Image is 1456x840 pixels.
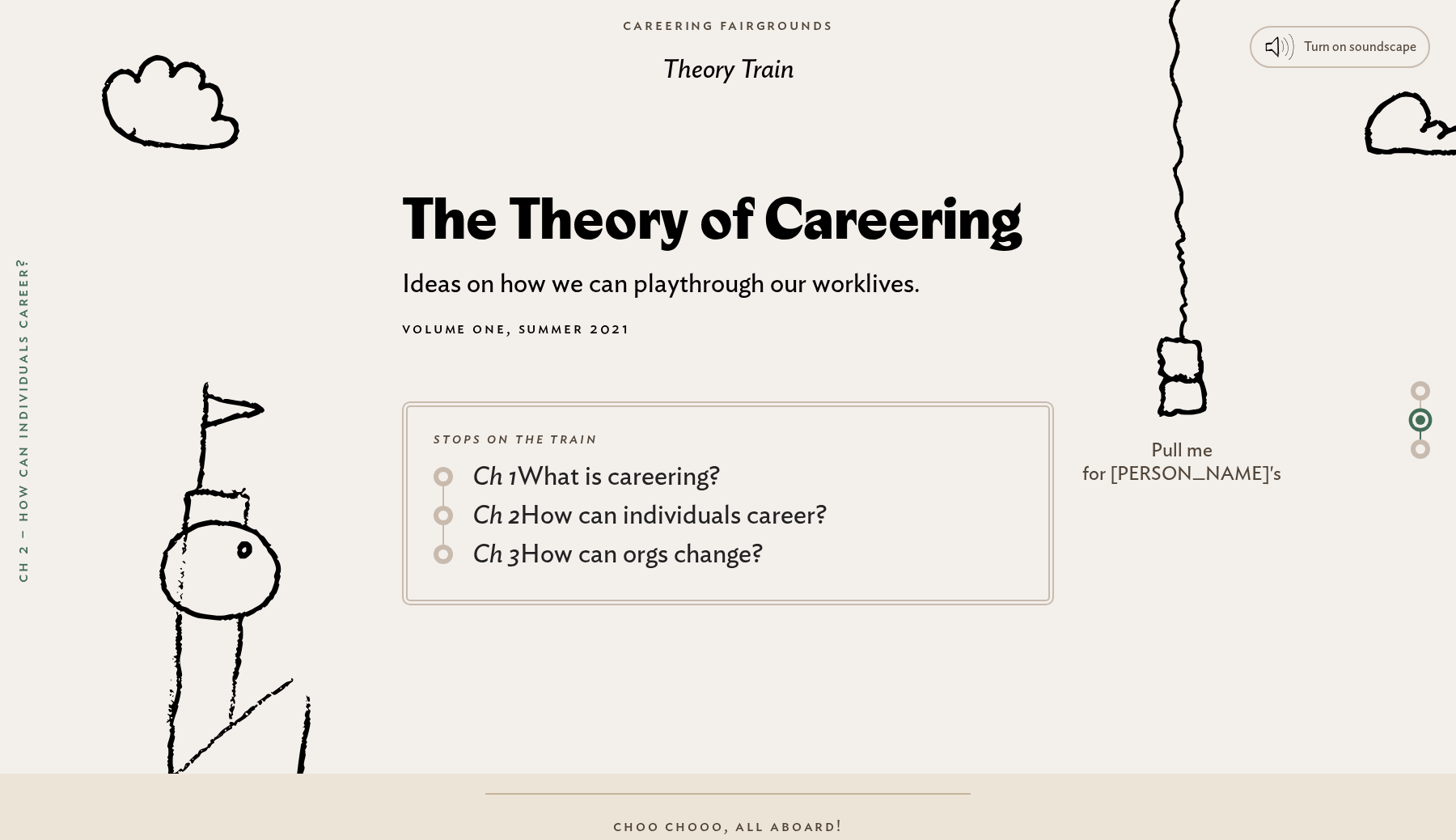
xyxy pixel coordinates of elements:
div: How can orgs change? [472,535,763,574]
h6: Choo chooo, all aboard! [613,814,843,838]
div: How can individuals career? [472,496,827,535]
a: Ch 2How can individuals career? [434,496,1022,535]
div: What is careering? [472,457,720,496]
a: Careering Fairgrounds [610,6,845,44]
h6: Volume One, Summer 2021 [402,316,1054,341]
h2: The Theory of Careering [402,189,1054,252]
i: Ch 2 [472,503,520,528]
p: Pull me for [PERSON_NAME]'s [1082,439,1281,486]
i: Ch 1 [472,464,518,490]
a: Ch 1What is careering? [434,457,1022,496]
i: Ch 3 [472,541,520,567]
p: Ideas on how we can play through our worklives. [402,265,1054,303]
i: Stops on the train [434,431,598,447]
div: Turn on soundscape [1304,32,1416,62]
a: Ch 3How can orgs change? [434,535,1022,574]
